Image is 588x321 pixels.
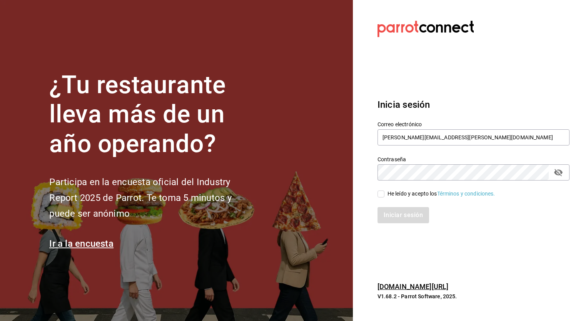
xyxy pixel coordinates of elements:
[49,174,257,221] h2: Participa en la encuesta oficial del Industry Report 2025 de Parrot. Te toma 5 minutos y puede se...
[378,129,570,145] input: Ingresa tu correo electrónico
[378,283,448,291] a: [DOMAIN_NAME][URL]
[378,121,570,127] label: Correo electrónico
[378,293,570,300] p: V1.68.2 - Parrot Software, 2025.
[49,238,114,249] a: Ir a la encuesta
[552,166,565,179] button: passwordField
[388,190,495,198] div: He leído y acepto los
[437,191,495,197] a: Términos y condiciones.
[378,98,570,112] h3: Inicia sesión
[378,156,570,162] label: Contraseña
[49,70,257,159] h1: ¿Tu restaurante lleva más de un año operando?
